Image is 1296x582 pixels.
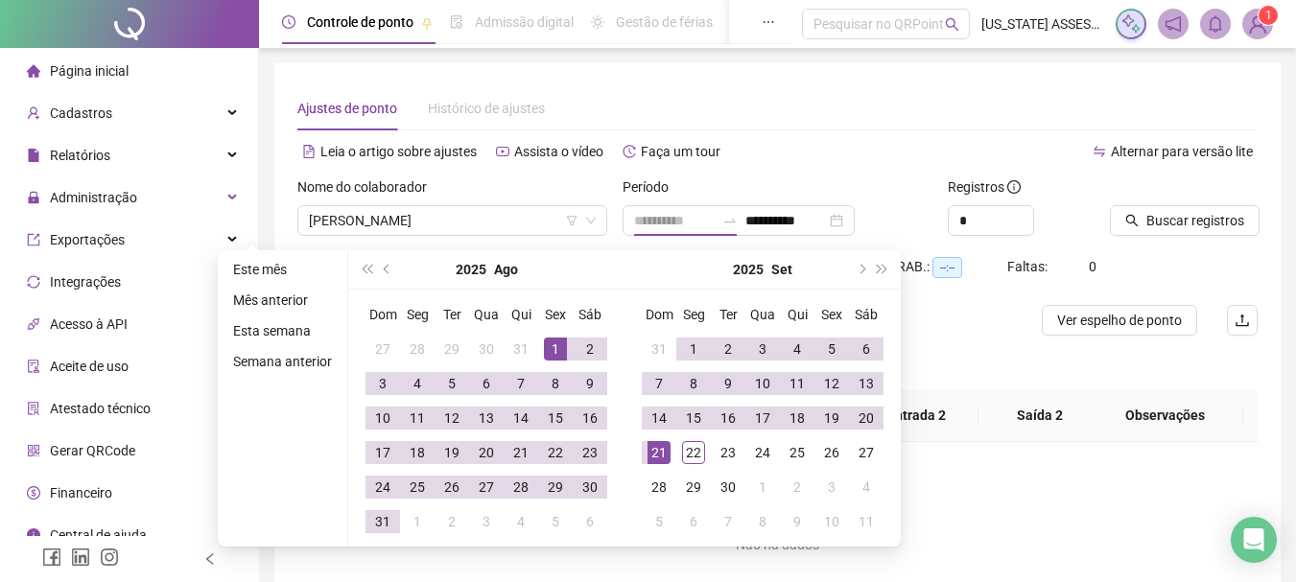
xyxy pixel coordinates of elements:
[573,504,607,539] td: 2025-09-06
[435,332,469,366] td: 2025-07-29
[371,372,394,395] div: 3
[504,401,538,435] td: 2025-08-14
[648,407,671,430] div: 14
[400,504,435,539] td: 2025-09-01
[745,366,780,401] td: 2025-09-10
[365,401,400,435] td: 2025-08-10
[780,401,814,435] td: 2025-09-18
[745,504,780,539] td: 2025-10-08
[475,476,498,499] div: 27
[494,250,518,289] button: month panel
[440,407,463,430] div: 12
[786,441,809,464] div: 25
[786,510,809,533] div: 9
[309,206,596,235] span: FRANCISCO MARTINS BARBOZA
[544,476,567,499] div: 29
[1110,205,1260,236] button: Buscar registros
[855,407,878,430] div: 20
[469,401,504,435] td: 2025-08-13
[623,145,636,158] span: history
[981,13,1104,35] span: [US_STATE] ASSESSORIA EMPRESARIAL
[377,250,398,289] button: prev-year
[544,338,567,361] div: 1
[573,401,607,435] td: 2025-08-16
[27,402,40,415] span: solution
[642,332,676,366] td: 2025-08-31
[591,15,604,29] span: sun
[820,510,843,533] div: 10
[585,215,597,226] span: down
[1093,145,1106,158] span: swap
[814,435,849,470] td: 2025-09-26
[504,332,538,366] td: 2025-07-31
[642,470,676,504] td: 2025-09-28
[440,372,463,395] div: 5
[820,441,843,464] div: 26
[745,297,780,332] th: Qua
[440,441,463,464] div: 19
[948,176,1021,198] span: Registros
[578,476,601,499] div: 30
[50,359,129,374] span: Aceite de uso
[469,332,504,366] td: 2025-07-30
[469,366,504,401] td: 2025-08-06
[400,366,435,401] td: 2025-08-04
[514,144,603,159] span: Assista o vídeo
[1102,405,1228,426] span: Observações
[1007,180,1021,194] span: info-circle
[642,366,676,401] td: 2025-09-07
[751,372,774,395] div: 10
[745,435,780,470] td: 2025-09-24
[50,401,151,416] span: Atestado técnico
[1259,6,1278,25] sup: Atualize o seu contato no menu Meus Dados
[676,470,711,504] td: 2025-09-29
[27,149,40,162] span: file
[771,250,792,289] button: month panel
[751,407,774,430] div: 17
[616,14,713,30] span: Gestão de férias
[849,470,884,504] td: 2025-10-04
[648,338,671,361] div: 31
[1146,210,1244,231] span: Buscar registros
[435,435,469,470] td: 2025-08-19
[642,504,676,539] td: 2025-10-05
[786,476,809,499] div: 2
[682,476,705,499] div: 29
[27,528,40,542] span: info-circle
[676,401,711,435] td: 2025-09-15
[623,176,681,198] label: Período
[50,274,121,290] span: Integrações
[307,14,413,30] span: Controle de ponto
[780,504,814,539] td: 2025-10-09
[1207,15,1224,33] span: bell
[573,366,607,401] td: 2025-08-09
[717,407,740,430] div: 16
[371,441,394,464] div: 17
[814,504,849,539] td: 2025-10-10
[544,510,567,533] div: 5
[365,366,400,401] td: 2025-08-03
[475,338,498,361] div: 30
[751,338,774,361] div: 3
[475,14,574,30] span: Admissão digital
[406,338,429,361] div: 28
[717,476,740,499] div: 30
[1042,305,1197,336] button: Ver espelho de ponto
[566,215,577,226] span: filter
[71,547,90,567] span: linkedin
[745,470,780,504] td: 2025-10-01
[717,338,740,361] div: 2
[509,441,532,464] div: 21
[780,435,814,470] td: 2025-09-25
[648,372,671,395] div: 7
[1125,214,1139,227] span: search
[475,510,498,533] div: 3
[225,258,340,281] li: Este mês
[282,15,295,29] span: clock-circle
[814,470,849,504] td: 2025-10-03
[573,470,607,504] td: 2025-08-30
[406,372,429,395] div: 4
[469,297,504,332] th: Qua
[538,297,573,332] th: Sex
[648,510,671,533] div: 5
